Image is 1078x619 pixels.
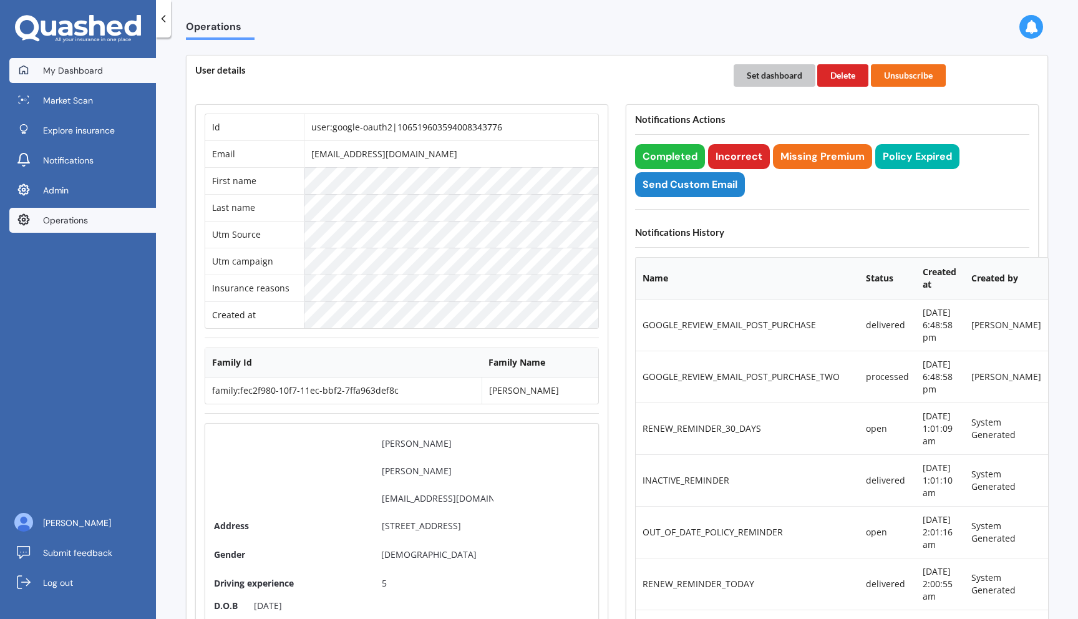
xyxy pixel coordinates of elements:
td: INACTIVE_REMINDER [636,454,859,506]
td: Last name [205,194,304,221]
span: My Dashboard [43,64,103,77]
h4: Notifications Actions [635,114,1029,125]
td: [DATE] 1:01:09 am [916,402,964,454]
span: Explore insurance [43,124,115,137]
td: delivered [859,454,916,506]
div: [DATE] [244,600,292,612]
div: D.O.B [214,600,238,612]
button: Delete [817,64,868,87]
td: delivered [859,558,916,610]
button: Unsubscribe [871,64,946,87]
button: Policy Expired [875,144,959,169]
a: Admin [9,178,156,203]
button: Incorrect [708,144,770,169]
td: Email [205,140,304,167]
td: GOOGLE_REVIEW_EMAIL_POST_PURCHASE_TWO [636,351,859,402]
td: [DATE] 1:01:10 am [916,454,964,506]
td: GOOGLE_REVIEW_EMAIL_POST_PURCHASE [636,300,859,351]
th: Status [859,258,916,300]
td: delivered [859,300,916,351]
a: My Dashboard [9,58,156,83]
a: Market Scan [9,88,156,113]
td: System Generated [964,402,1048,454]
td: Utm campaign [205,248,304,275]
h4: Notifications History [635,227,1029,238]
h4: User details [195,64,716,76]
th: Created by [964,258,1048,300]
a: Notifications [9,148,156,173]
td: Created at [205,301,304,328]
td: [DATE] 6:48:58 pm [916,351,964,402]
td: [DATE] 6:48:58 pm [916,300,964,351]
a: Explore insurance [9,118,156,143]
td: processed [859,351,916,402]
td: OUT_OF_DATE_POLICY_REMINDER [636,506,859,558]
td: First name [205,167,304,194]
td: System Generated [964,558,1048,610]
th: Family Name [482,348,598,378]
span: Operations [43,214,88,227]
span: Operations [186,21,255,37]
span: Market Scan [43,94,93,107]
a: Operations [9,208,156,233]
td: Insurance reasons [205,275,304,301]
span: Gender [214,548,245,560]
a: Log out [9,570,156,595]
span: [PERSON_NAME] [43,517,111,529]
td: System Generated [964,454,1048,506]
a: [PERSON_NAME] [9,510,156,535]
th: Family Id [205,348,482,378]
td: user:google-oauth2|106519603594008343776 [304,114,598,140]
td: RENEW_REMINDER_30_DAYS [636,402,859,454]
td: [PERSON_NAME] [964,300,1048,351]
img: ALV-UjU6YHOUIM1AGx_4vxbOkaOq-1eqc8a3URkVIJkc_iWYmQ98kTe7fc9QMVOBV43MoXmOPfWPN7JjnmUwLuIGKVePaQgPQ... [14,513,33,532]
td: RENEW_REMINDER_TODAY [636,558,859,610]
input: Driving experience [371,572,505,595]
th: Created at [916,258,964,300]
th: Name [636,258,859,300]
td: [PERSON_NAME] [482,378,598,404]
button: Set dashboard [734,64,815,87]
td: [DATE] 2:00:55 am [916,558,964,610]
span: Submit feedback [43,547,112,559]
td: [PERSON_NAME] [964,351,1048,402]
td: [DATE] 2:01:16 am [916,506,964,558]
td: Id [205,114,304,140]
td: open [859,402,916,454]
td: System Generated [964,506,1048,558]
span: Driving experience [214,577,364,590]
button: Completed [635,144,705,169]
span: Log out [43,577,73,589]
a: Submit feedback [9,540,156,565]
button: Send Custom Email [635,172,745,197]
span: Admin [43,184,69,197]
input: Address [371,515,505,537]
span: Address [214,520,364,532]
button: Missing Premium [773,144,872,169]
td: family:fec2f980-10f7-11ec-bbf2-7ffa963def8c [205,378,482,404]
span: Notifications [43,154,94,167]
td: Utm Source [205,221,304,248]
td: open [859,506,916,558]
td: [EMAIL_ADDRESS][DOMAIN_NAME] [304,140,598,167]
